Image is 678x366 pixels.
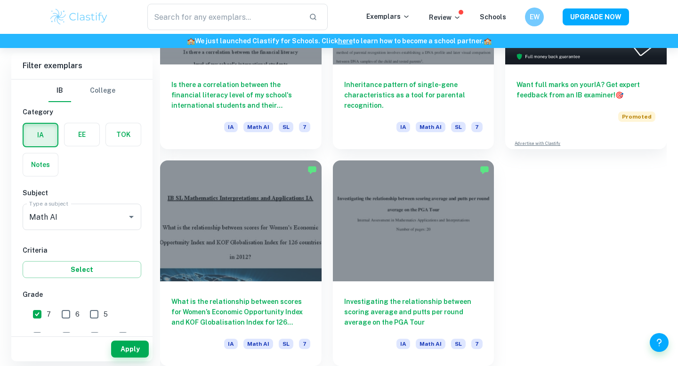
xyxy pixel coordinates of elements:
[243,339,273,349] span: Math AI
[2,36,676,46] h6: We just launched Clastify for Schools. Click to learn how to become a school partner.
[299,339,310,349] span: 7
[480,165,489,175] img: Marked
[23,289,141,300] h6: Grade
[47,331,51,342] span: 4
[111,341,149,358] button: Apply
[23,261,141,278] button: Select
[48,80,115,102] div: Filter type choice
[104,309,108,319] span: 5
[279,122,293,132] span: SL
[429,12,461,23] p: Review
[451,122,466,132] span: SL
[563,8,629,25] button: UPGRADE NOW
[132,331,135,342] span: 1
[104,331,108,342] span: 2
[615,91,623,99] span: 🎯
[75,309,80,319] span: 6
[529,12,540,22] h6: EW
[525,8,544,26] button: EW
[29,199,68,207] label: Type a subject
[451,339,466,349] span: SL
[23,245,141,255] h6: Criteria
[49,8,109,26] img: Clastify logo
[344,80,483,111] h6: Inheritance pattern of single-gene characteristics as a tool for parental recognition.
[187,37,195,45] span: 🏫
[65,123,99,146] button: EE
[171,296,310,327] h6: What is the relationship between scores for Women’s Economic Opportunity Index and KOF Globalisat...
[333,160,494,366] a: Investigating the relationship between scoring average and putts per round average on the PGA Tou...
[471,339,483,349] span: 7
[125,210,138,223] button: Open
[23,188,141,198] h6: Subject
[299,122,310,132] span: 7
[416,339,445,349] span: Math AI
[171,80,310,111] h6: Is there a correlation between the financial literacy level of my school's international students...
[344,296,483,327] h6: Investigating the relationship between scoring average and putts per round average on the PGA Tour
[366,11,410,22] p: Exemplars
[23,107,141,117] h6: Category
[650,333,669,352] button: Help and Feedback
[307,165,317,175] img: Marked
[396,339,410,349] span: IA
[90,80,115,102] button: College
[416,122,445,132] span: Math AI
[147,4,301,30] input: Search for any exemplars...
[76,331,80,342] span: 3
[11,53,153,79] h6: Filter exemplars
[224,122,238,132] span: IA
[338,37,353,45] a: here
[24,124,57,146] button: IA
[471,122,483,132] span: 7
[396,122,410,132] span: IA
[106,123,141,146] button: TOK
[48,80,71,102] button: IB
[224,339,238,349] span: IA
[279,339,293,349] span: SL
[618,111,655,122] span: Promoted
[515,140,560,147] a: Advertise with Clastify
[517,80,655,100] h6: Want full marks on your IA ? Get expert feedback from an IB examiner!
[484,37,492,45] span: 🏫
[480,13,506,21] a: Schools
[160,160,322,366] a: What is the relationship between scores for Women’s Economic Opportunity Index and KOF Globalisat...
[243,122,273,132] span: Math AI
[23,153,58,176] button: Notes
[47,309,51,319] span: 7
